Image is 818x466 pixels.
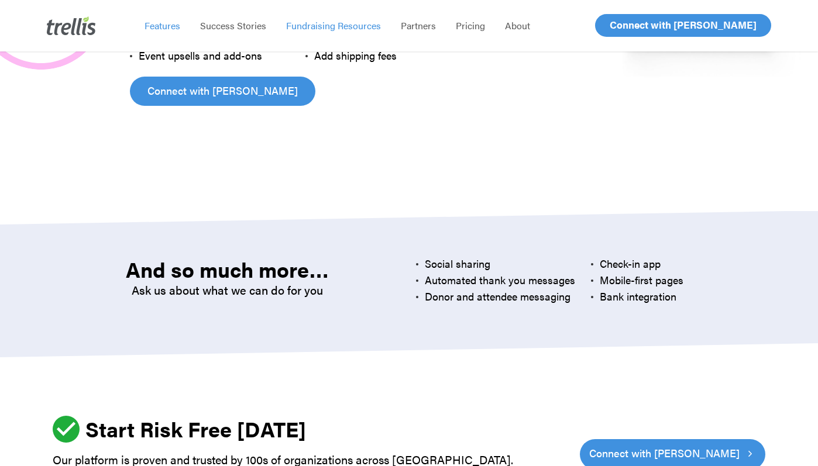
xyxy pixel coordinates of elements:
[446,20,495,32] a: Pricing
[200,19,266,32] span: Success Stories
[85,413,306,444] strong: Start Risk Free [DATE]
[147,82,298,99] span: Connect with [PERSON_NAME]
[591,288,765,305] li: Bank integration
[610,18,757,32] span: Connect with [PERSON_NAME]
[416,256,590,272] li: Social sharing
[145,19,180,32] span: Features
[391,20,446,32] a: Partners
[135,20,190,32] a: Features
[495,20,540,32] a: About
[286,19,381,32] span: Fundraising Resources
[47,16,96,35] img: Trellis
[53,416,80,443] img: ic_check_circle_46.svg
[276,20,391,32] a: Fundraising Resources
[53,281,401,299] p: Ask us about what we can do for you
[591,272,765,288] li: Mobile-first pages
[130,77,315,106] a: Connect with [PERSON_NAME]
[416,272,590,288] li: Automated thank you messages
[591,256,765,272] li: Check-in app
[456,19,485,32] span: Pricing
[401,19,436,32] span: Partners
[589,445,740,461] span: Connect with [PERSON_NAME]
[126,254,329,284] strong: And so much more…
[190,20,276,32] a: Success Stories
[314,48,397,63] span: Add shipping fees
[416,288,590,305] li: Donor and attendee messaging
[139,48,262,63] span: Event upsells and add-ons
[595,14,771,37] a: Connect with [PERSON_NAME]
[505,19,530,32] span: About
